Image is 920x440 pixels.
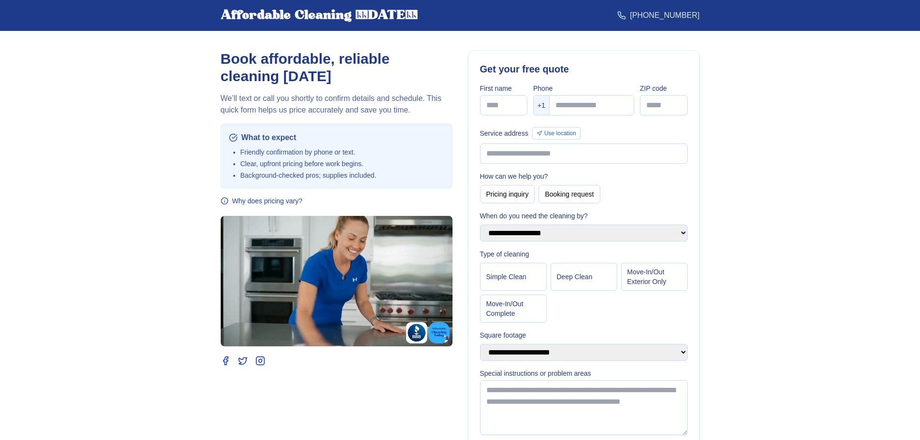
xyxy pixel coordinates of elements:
[238,356,248,366] a: Twitter
[221,93,453,116] p: We’ll text or call you shortly to confirm details and schedule. This quick form helps us price ac...
[480,62,688,76] h2: Get your free quote
[480,330,688,340] label: Square footage
[533,84,634,93] label: Phone
[480,263,547,291] button: Simple Clean
[221,196,303,206] button: Why does pricing vary?
[534,96,550,115] div: +1
[621,263,688,291] button: Move‑In/Out Exterior Only
[551,263,617,291] button: Deep Clean
[241,147,444,157] li: Friendly confirmation by phone or text.
[480,128,528,138] label: Service address
[532,127,580,140] button: Use location
[480,185,535,203] button: Pricing inquiry
[480,295,547,323] button: Move‑In/Out Complete
[221,356,230,366] a: Facebook
[538,185,600,203] button: Booking request
[241,170,444,180] li: Background‑checked pros; supplies included.
[241,132,297,143] span: What to expect
[221,50,453,85] h1: Book affordable, reliable cleaning [DATE]
[480,84,528,93] label: First name
[255,356,265,366] a: Instagram
[241,159,444,169] li: Clear, upfront pricing before work begins.
[480,211,688,221] label: When do you need the cleaning by?
[221,8,418,23] div: Affordable Cleaning [DATE]
[480,249,688,259] label: Type of cleaning
[640,84,688,93] label: ZIP code
[617,10,699,21] a: [PHONE_NUMBER]
[480,171,688,181] label: How can we help you?
[480,369,688,378] label: Special instructions or problem areas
